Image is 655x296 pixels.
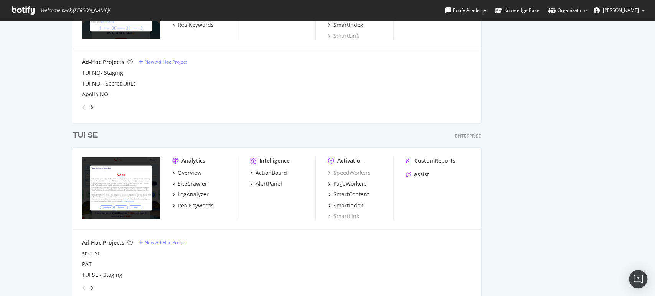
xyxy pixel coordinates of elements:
[328,180,367,187] a: PageWorkers
[328,201,363,209] a: SmartIndex
[82,157,160,219] img: tui.se
[250,169,287,177] a: ActionBoard
[328,21,363,29] a: SmartIndex
[82,271,122,278] a: TUI SE - Staging
[548,7,587,14] div: Organizations
[333,201,363,209] div: SmartIndex
[414,157,455,164] div: CustomReports
[82,69,123,77] a: TUI NO- Staging
[406,157,455,164] a: CustomReports
[181,157,205,164] div: Analytics
[73,130,101,141] a: TUI SE
[333,191,369,198] div: SmartContent
[256,169,287,177] div: ActionBoard
[82,260,92,268] a: PAT
[445,7,486,14] div: Botify Academy
[172,191,209,198] a: LogAnalyzer
[495,7,540,14] div: Knowledge Base
[587,4,651,16] button: [PERSON_NAME]
[333,21,363,29] div: SmartIndex
[145,239,187,245] div: New Ad-Hoc Project
[328,169,371,177] a: SpeedWorkers
[178,169,201,177] div: Overview
[178,180,207,187] div: SiteCrawler
[333,180,367,187] div: PageWorkers
[178,191,209,198] div: LogAnalyzer
[82,58,124,66] div: Ad-Hoc Projects
[82,238,124,246] div: Ad-Hoc Projects
[259,157,290,164] div: Intelligence
[79,281,89,294] div: angle-left
[172,169,201,177] a: Overview
[89,104,94,111] div: angle-right
[82,249,101,257] a: st3 - SE
[145,59,187,65] div: New Ad-Hoc Project
[79,101,89,113] div: angle-left
[139,59,187,65] a: New Ad-Hoc Project
[172,201,214,209] a: RealKeywords
[82,80,136,87] a: TUI NO - Secret URLs
[629,270,647,288] div: Open Intercom Messenger
[73,130,98,141] div: TUI SE
[139,239,187,245] a: New Ad-Hoc Project
[178,201,214,209] div: RealKeywords
[178,21,214,29] div: RealKeywords
[414,171,429,178] div: Assist
[172,21,214,29] a: RealKeywords
[603,7,639,13] span: Kristiina Halme
[250,180,282,187] a: AlertPanel
[82,90,108,98] a: Apollo NO
[328,32,359,39] a: SmartLink
[172,180,207,187] a: SiteCrawler
[337,157,364,164] div: Activation
[40,7,110,13] span: Welcome back, [PERSON_NAME] !
[328,212,359,220] a: SmartLink
[256,180,282,187] div: AlertPanel
[89,284,94,291] div: angle-right
[455,133,481,139] div: Enterprise
[406,171,429,178] a: Assist
[328,191,369,198] a: SmartContent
